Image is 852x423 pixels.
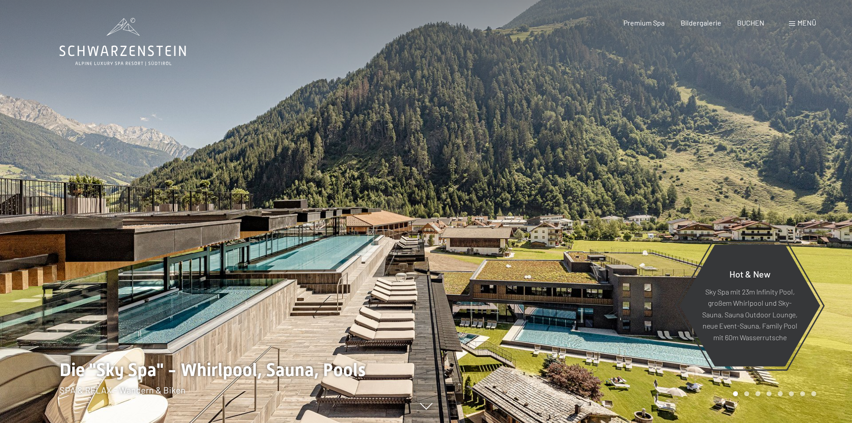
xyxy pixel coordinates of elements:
a: Bildergalerie [681,18,721,27]
div: Carousel Pagination [730,391,816,396]
a: Premium Spa [623,18,665,27]
div: Carousel Page 5 [778,391,783,396]
span: Menü [797,18,816,27]
div: Carousel Page 6 [789,391,794,396]
a: BUCHEN [737,18,764,27]
div: Carousel Page 8 [811,391,816,396]
p: Sky Spa mit 23m Infinity Pool, großem Whirlpool und Sky-Sauna, Sauna Outdoor Lounge, neue Event-S... [701,286,798,343]
div: Carousel Page 1 (Current Slide) [733,391,738,396]
div: Carousel Page 3 [755,391,760,396]
a: Hot & New Sky Spa mit 23m Infinity Pool, großem Whirlpool und Sky-Sauna, Sauna Outdoor Lounge, ne... [679,244,821,367]
div: Carousel Page 2 [744,391,749,396]
span: Hot & New [729,268,771,279]
div: Carousel Page 4 [767,391,771,396]
div: Carousel Page 7 [800,391,805,396]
